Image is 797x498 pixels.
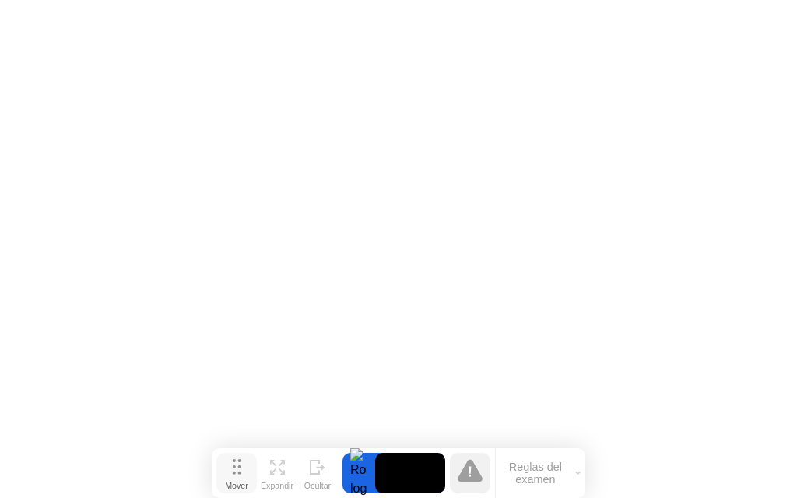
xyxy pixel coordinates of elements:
button: Mover [216,453,257,493]
button: Expandir [257,453,297,493]
div: Ocultar [304,481,331,490]
div: Expandir [261,481,293,490]
button: Ocultar [297,453,338,493]
div: Mover [225,481,248,490]
button: Reglas del examen [496,460,585,486]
